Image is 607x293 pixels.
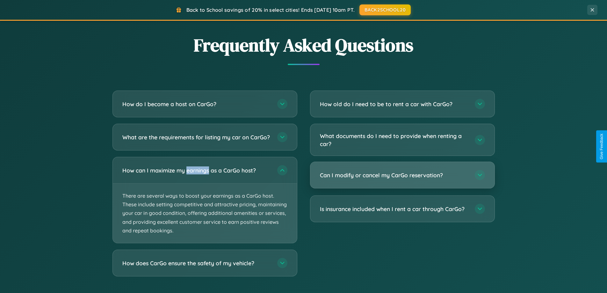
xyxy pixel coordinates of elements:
h3: How can I maximize my earnings as a CarGo host? [122,166,271,174]
span: Back to School savings of 20% in select cities! Ends [DATE] 10am PT. [186,7,355,13]
h3: What are the requirements for listing my car on CarGo? [122,133,271,141]
h3: How do I become a host on CarGo? [122,100,271,108]
h3: What documents do I need to provide when renting a car? [320,132,468,148]
button: BACK2SCHOOL20 [359,4,411,15]
p: There are several ways to boost your earnings as a CarGo host. These include setting competitive ... [113,184,297,243]
h3: Is insurance included when I rent a car through CarGo? [320,205,468,213]
h2: Frequently Asked Questions [112,33,495,57]
h3: Can I modify or cancel my CarGo reservation? [320,171,468,179]
div: Give Feedback [599,134,604,159]
h3: How old do I need to be to rent a car with CarGo? [320,100,468,108]
h3: How does CarGo ensure the safety of my vehicle? [122,259,271,267]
